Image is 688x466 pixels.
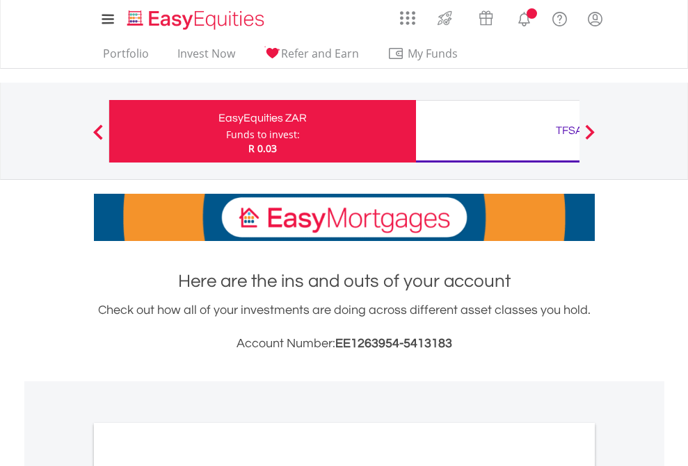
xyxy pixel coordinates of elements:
span: EE1263954-5413183 [335,337,452,350]
a: Notifications [506,3,542,31]
h3: Account Number: [94,334,595,353]
span: R 0.03 [248,142,277,155]
h1: Here are the ins and outs of your account [94,269,595,294]
span: My Funds [387,44,479,63]
img: vouchers-v2.svg [474,7,497,29]
a: Invest Now [172,47,241,68]
span: Refer and Earn [281,46,359,61]
img: EasyEquities_Logo.png [125,8,270,31]
a: FAQ's and Support [542,3,577,31]
div: Check out how all of your investments are doing across different asset classes you hold. [94,301,595,353]
img: grid-menu-icon.svg [400,10,415,26]
a: AppsGrid [391,3,424,26]
button: Next [576,131,604,145]
img: thrive-v2.svg [433,7,456,29]
div: Funds to invest: [226,128,300,142]
a: Vouchers [465,3,506,29]
a: Portfolio [97,47,154,68]
a: Home page [122,3,270,31]
a: My Profile [577,3,613,34]
a: Refer and Earn [258,47,365,68]
button: Previous [84,131,112,145]
img: EasyMortage Promotion Banner [94,194,595,241]
div: EasyEquities ZAR [118,108,408,128]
